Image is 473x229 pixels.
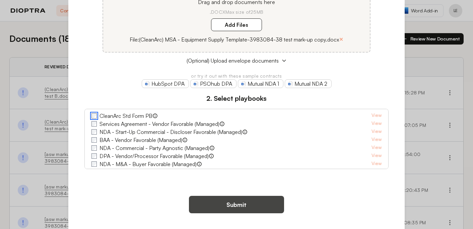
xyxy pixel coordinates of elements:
[84,57,389,65] button: (Optional) Upload envelope documents
[130,35,339,44] p: File: (CleanArc) MSA - Equipment Supply Template-3983084-38 test mark-up copy.docx
[371,136,382,144] a: View
[99,168,252,176] label: Services Agreement - Customer Review of Vendor Form (Market)
[371,144,382,152] a: View
[190,79,236,88] a: PSOhub DPA
[187,57,279,65] span: (Optional) Upload envelope documents
[339,34,343,44] button: ×
[189,196,284,213] button: Submit
[99,136,182,144] label: BAA - Vendor Favorable (Managed)
[84,93,389,103] h3: 2. Select playbooks
[142,79,189,88] a: HubSpot DPA
[99,160,197,168] label: NDA - M&A - Buyer Favorable (Managed)
[371,120,382,128] a: View
[285,79,332,88] a: Mutual NDA 2
[99,128,242,136] label: NDA - Start-Up Commercial - Discloser Favorable (Managed)
[371,152,382,160] a: View
[99,144,209,152] label: NDA - Commercial - Party Agnostic (Managed)
[371,128,382,136] a: View
[371,168,382,176] a: View
[99,152,209,160] label: DPA - Vendor/Processor Favorable (Managed)
[84,73,389,79] p: or try it out with these sample contracts
[99,120,219,128] label: Services Agreement - Vendor Favorable (Managed)
[371,112,382,120] a: View
[211,18,262,31] label: Add Files
[111,9,362,15] p: .DOCX Max size of 25MB
[99,112,152,120] label: CleanArc Std Form PB
[238,79,283,88] a: Mutual NDA 1
[371,160,382,168] a: View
